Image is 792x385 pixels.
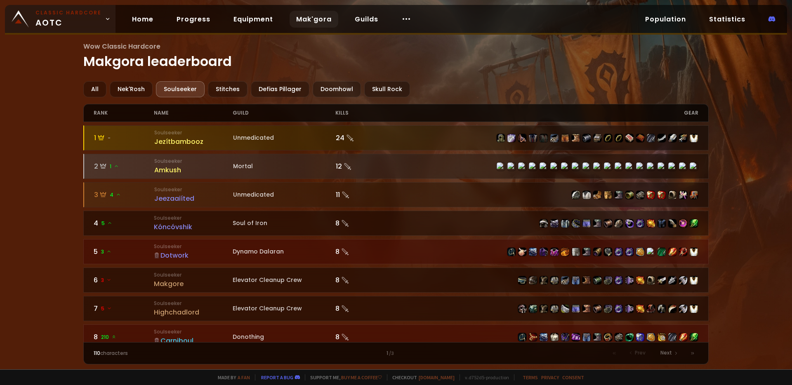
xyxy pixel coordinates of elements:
[690,333,698,341] img: item-10836
[233,134,336,142] div: Unmedicated
[582,305,591,313] img: item-6668
[518,305,526,313] img: item-6686
[562,374,584,380] a: Consent
[550,134,559,142] img: item-16713
[529,248,537,256] img: item-14232
[647,333,655,341] img: item-209618
[636,333,644,341] img: item-2933
[636,276,644,284] img: item-209619
[615,305,623,313] img: item-6414
[238,374,250,380] a: a fan
[679,219,687,228] img: item-6898
[550,305,559,313] img: item-6642
[529,333,537,341] img: item-9641
[35,9,101,16] small: Classic Hardcore
[679,248,687,256] img: item-13064
[336,133,396,143] div: 24
[582,219,591,228] img: item-7368
[658,333,666,341] img: item-2820
[647,191,655,199] img: item-4998
[83,182,709,207] a: 34SoulseekerJeezaaiítedUnmedicated11 item-9796item-6567item-2911item-14165item-4320item-9768item-...
[529,276,537,284] img: item-15116
[233,333,335,341] div: Donothing
[635,349,646,357] span: Prev
[110,81,153,97] div: Nek'Rosh
[83,125,709,150] a: 1-SoulseekerJezítbamboozUnmedicated24 item-11925item-15411item-13358item-2105item-14637item-16713...
[154,104,233,122] div: name
[572,333,580,341] img: item-14454
[83,81,106,97] div: All
[625,305,634,313] img: item-6321
[83,41,709,52] span: Wow Classic Hardcore
[110,163,119,170] span: 1
[604,191,612,199] img: item-14165
[604,276,612,284] img: item-16978
[690,305,698,313] img: item-5976
[83,154,709,179] a: 21SoulseekerAmkushMortal12 item-18698item-13089item-13116item-49item-15170item-22002item-15062ite...
[625,191,634,199] img: item-9768
[154,193,233,204] div: Jeezaaiíted
[335,275,396,285] div: 8
[679,333,687,341] img: item-873
[5,5,115,33] a: Classic HardcoreAOTC
[593,305,601,313] img: item-15459
[615,134,623,142] img: item-18500
[550,333,559,341] img: item-6096
[593,219,601,228] img: item-9845
[335,218,396,228] div: 8
[94,332,154,342] div: 8
[668,191,676,199] img: item-15124
[94,104,154,122] div: rank
[658,276,666,284] img: item-16886
[540,305,548,313] img: item-6125
[154,129,233,136] small: Soulseeker
[387,374,455,380] span: Checkout
[529,134,537,142] img: item-2105
[561,305,569,313] img: item-6742
[615,248,623,256] img: item-1980
[540,219,548,228] img: item-7357
[233,162,336,171] div: Mortal
[572,134,580,142] img: item-16711
[561,333,569,341] img: item-14136
[101,277,111,284] span: 3
[658,191,666,199] img: item-4998
[83,324,709,350] a: 8210 SoulseekerCarniboulDonothing8 item-10504item-9641item-11782item-6096item-14136item-14454item...
[83,268,709,293] a: 63 SoulseekerMakgoreElevator Cleanup Crew8 item-4368item-15116item-6125item-6642item-6460item-104...
[245,350,547,357] div: 1
[290,11,338,28] a: Mak'gora
[233,247,335,256] div: Dynamo Dalaran
[658,219,666,228] img: item-6667
[94,218,154,228] div: 4
[690,248,698,256] img: item-5976
[625,219,634,228] img: item-15689
[518,276,526,284] img: item-4368
[582,276,591,284] img: item-10658
[540,333,548,341] img: item-11782
[604,305,612,313] img: item-16978
[561,276,569,284] img: item-6460
[154,307,233,317] div: Highchadlord
[572,305,580,313] img: item-9624
[233,104,335,122] div: guild
[625,276,634,284] img: item-6321
[625,248,634,256] img: item-1980
[636,134,644,142] img: item-13209
[625,333,634,341] img: item-17768
[154,250,233,261] div: Dotwork
[94,246,154,257] div: 5
[639,11,693,28] a: Population
[336,190,396,200] div: 11
[668,276,676,284] img: item-6220
[233,304,335,313] div: Elevator Cleanup Crew
[154,136,233,147] div: Jezítbambooz
[335,303,396,314] div: 8
[572,219,580,228] img: item-7370
[83,296,709,321] a: 75 SoulseekerHighchadlordElevator Cleanup Crew8 item-6686item-15338item-6125item-6642item-6742ite...
[690,191,698,199] img: item-13062
[101,220,112,227] span: 5
[604,248,612,256] img: item-12977
[615,219,623,228] img: item-4040
[668,219,676,228] img: item-12247
[154,300,233,307] small: Soulseeker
